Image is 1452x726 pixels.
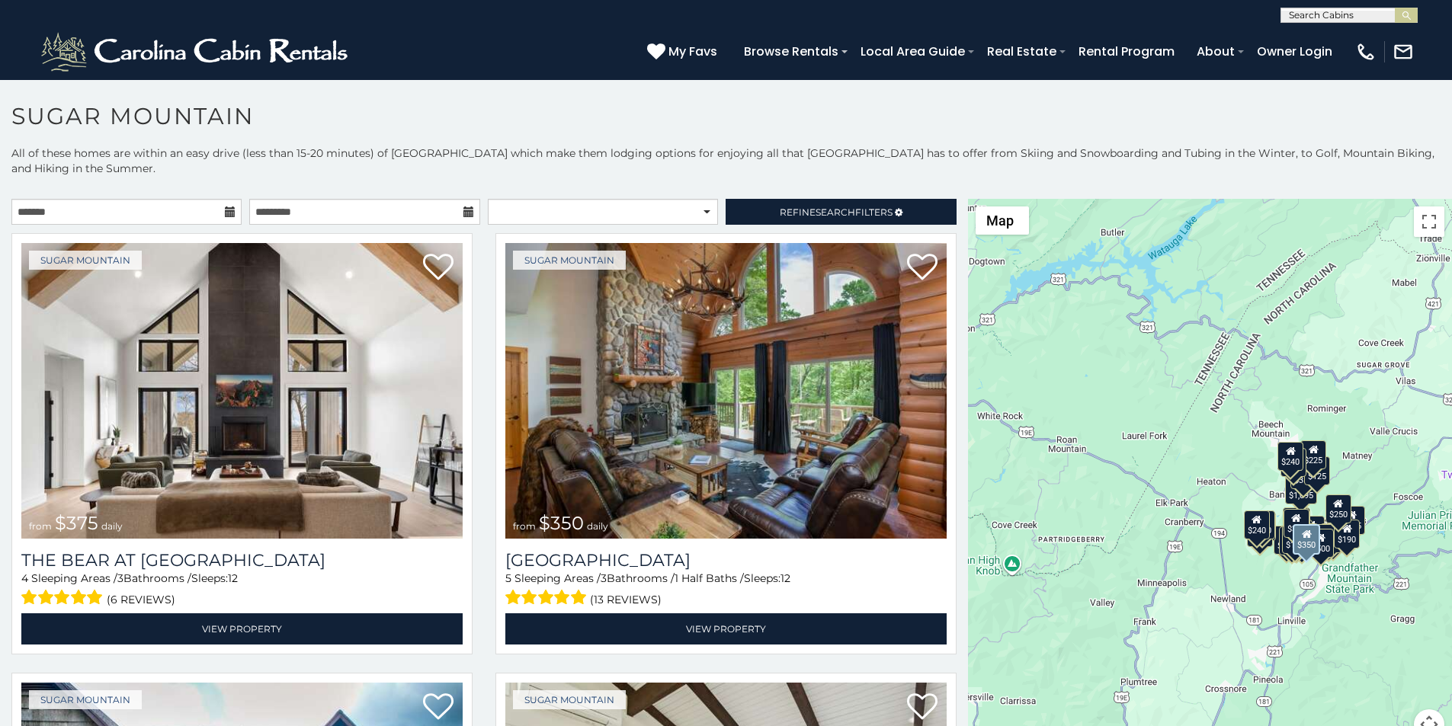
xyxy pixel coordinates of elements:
span: daily [587,520,608,532]
div: $350 [1293,524,1321,555]
span: Search [816,206,855,218]
a: Add to favorites [423,692,454,724]
img: mail-regular-white.png [1393,41,1414,62]
a: Local Area Guide [853,38,973,65]
span: 12 [228,571,238,585]
div: $240 [1244,510,1270,539]
div: $175 [1282,525,1308,554]
a: Add to favorites [907,692,938,724]
img: phone-regular-white.png [1355,41,1377,62]
div: $155 [1339,506,1365,535]
span: $375 [55,512,98,534]
div: $190 [1335,520,1361,548]
div: $200 [1299,516,1325,545]
button: Change map style [976,206,1029,235]
div: $190 [1283,507,1309,536]
a: About [1189,38,1242,65]
a: View Property [21,613,463,644]
div: $125 [1304,456,1330,485]
div: $240 [1278,442,1304,471]
h3: The Bear At Sugar Mountain [21,550,463,571]
span: 3 [601,571,607,585]
a: Sugar Mountain [513,251,626,270]
a: Add to favorites [907,252,938,284]
div: $300 [1284,509,1309,538]
a: Add to favorites [423,252,454,284]
div: $155 [1280,526,1306,555]
a: Sugar Mountain [513,690,626,709]
a: Grouse Moor Lodge from $350 daily [505,243,947,539]
span: daily [101,520,123,532]
a: RefineSearchFilters [726,199,956,225]
a: [GEOGRAPHIC_DATA] [505,550,947,571]
span: $350 [539,512,584,534]
span: from [29,520,52,532]
div: Sleeping Areas / Bathrooms / Sleeps: [505,571,947,609]
a: Sugar Mountain [29,690,142,709]
div: Sleeping Areas / Bathrooms / Sleeps: [21,571,463,609]
a: My Favs [647,42,721,62]
span: My Favs [668,42,717,61]
img: Grouse Moor Lodge [505,243,947,539]
a: Real Estate [979,38,1064,65]
span: 3 [117,571,123,585]
a: View Property [505,613,947,644]
span: Refine Filters [780,206,893,218]
span: 1 Half Baths / [675,571,744,585]
a: Rental Program [1071,38,1182,65]
a: The Bear At [GEOGRAPHIC_DATA] [21,550,463,571]
img: The Bear At Sugar Mountain [21,243,463,539]
a: Browse Rentals [736,38,846,65]
div: $225 [1301,440,1327,469]
img: White-1-2.png [38,29,354,75]
a: The Bear At Sugar Mountain from $375 daily [21,243,463,539]
a: Owner Login [1249,38,1340,65]
button: Toggle fullscreen view [1414,206,1444,237]
div: $1,095 [1285,475,1317,504]
span: 12 [780,571,790,585]
span: (6 reviews) [107,590,175,609]
span: 5 [505,571,511,585]
div: $250 [1325,494,1351,523]
span: from [513,520,536,532]
span: (13 reviews) [590,590,662,609]
div: $500 [1308,529,1334,558]
a: Sugar Mountain [29,251,142,270]
span: Map [986,213,1014,229]
span: 4 [21,571,28,585]
div: $195 [1316,524,1341,553]
h3: Grouse Moor Lodge [505,550,947,571]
